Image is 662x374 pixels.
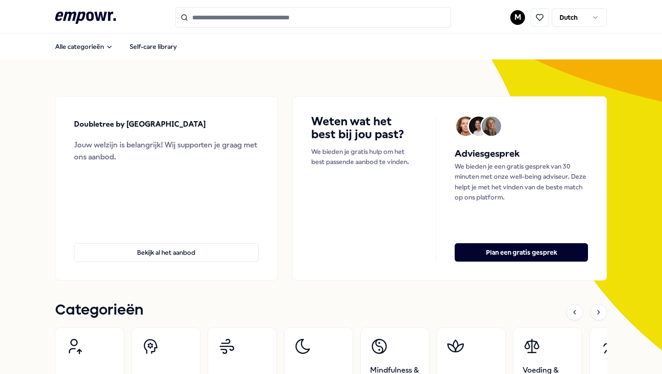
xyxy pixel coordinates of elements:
[55,299,143,322] h1: Categorieën
[469,117,488,136] img: Avatar
[74,118,206,130] p: Doubletree by [GEOGRAPHIC_DATA]
[455,243,588,262] button: Plan een gratis gesprek
[455,146,588,161] h5: Adviesgesprek
[74,243,259,262] button: Bekijk al het aanbod
[74,139,259,163] div: Jouw welzijn is belangrijk! Wij supporten je graag met ons aanbod.
[455,161,588,203] p: We bieden je een gratis gesprek van 30 minuten met onze well-being adviseur. Deze helpt je met he...
[510,10,525,25] button: M
[311,146,418,167] p: We bieden je gratis hulp om het best passende aanbod te vinden.
[48,37,184,56] nav: Main
[456,117,475,136] img: Avatar
[311,115,418,141] h4: Weten wat het best bij jou past?
[482,117,501,136] img: Avatar
[175,7,451,28] input: Search for products, categories or subcategories
[74,228,259,262] a: Bekijk al het aanbod
[48,37,120,56] button: Alle categorieën
[122,37,184,56] a: Self-care library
